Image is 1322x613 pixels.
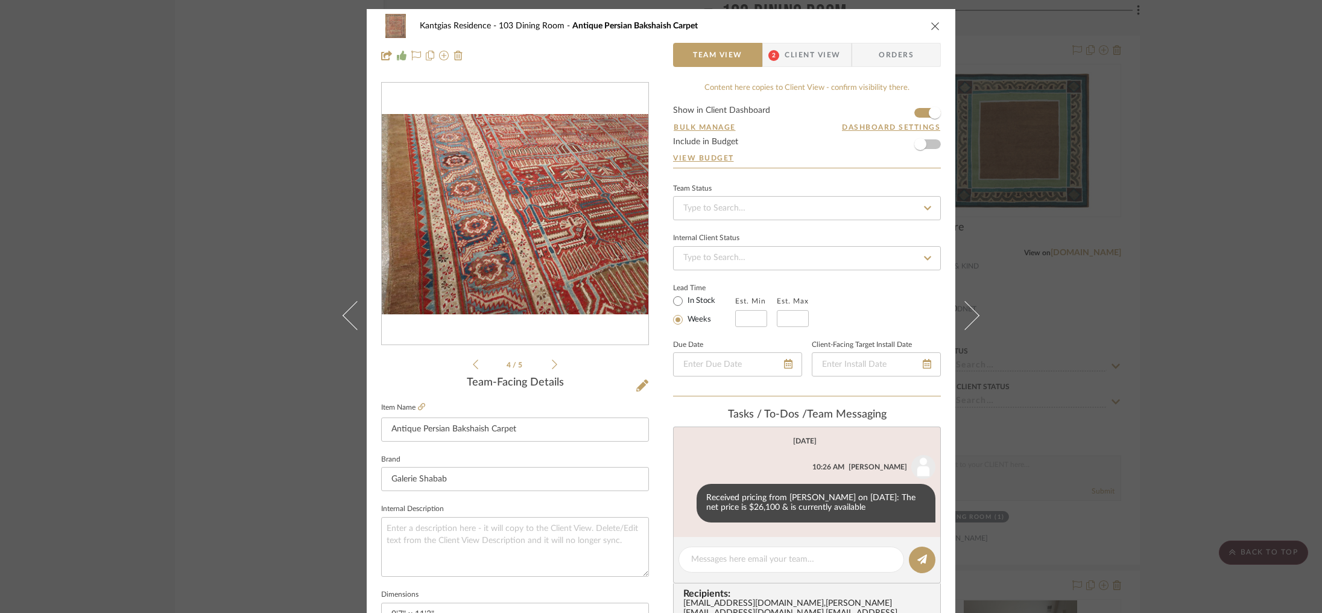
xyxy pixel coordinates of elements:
[513,361,518,369] span: /
[381,592,419,598] label: Dimensions
[911,455,935,479] img: user_avatar.png
[572,22,698,30] span: Antique Persian Bakshaish Carpet
[673,293,735,327] mat-radio-group: Select item type
[841,122,941,133] button: Dashboard Settings
[381,506,444,512] label: Internal Description
[673,82,941,94] div: Content here copies to Client View - confirm visibility there.
[673,122,736,133] button: Bulk Manage
[728,409,807,420] span: Tasks / To-Dos /
[685,296,715,306] label: In Stock
[382,83,648,345] div: 3
[420,22,499,30] span: Kantgias Residence
[381,402,425,413] label: Item Name
[785,43,840,67] span: Client View
[768,50,779,61] span: 2
[673,196,941,220] input: Type to Search…
[499,22,572,30] span: 103 Dining Room
[777,297,809,305] label: Est. Max
[793,437,817,445] div: [DATE]
[381,376,649,390] div: Team-Facing Details
[697,484,935,522] div: Received pricing from [PERSON_NAME] on [DATE]: The net price is $26,100 & is currently available
[673,342,703,348] label: Due Date
[381,418,649,442] input: Enter Item Name
[865,43,927,67] span: Orders
[735,297,766,305] label: Est. Min
[673,235,739,241] div: Internal Client Status
[673,186,712,192] div: Team Status
[382,114,648,314] img: 9b82373b-e1c7-4e40-a257-a36b391c48b7_436x436.jpg
[812,462,844,472] div: 10:26 AM
[685,314,711,325] label: Weeks
[381,14,410,38] img: 31cb73f9-3f8d-418a-8d4c-ae5696b7af0d_48x40.jpg
[381,467,649,491] input: Enter Brand
[673,153,941,163] a: View Budget
[812,342,912,348] label: Client-Facing Target Install Date
[518,361,524,369] span: 5
[930,21,941,31] button: close
[673,282,735,293] label: Lead Time
[683,588,935,599] span: Recipients:
[693,43,742,67] span: Team View
[673,352,802,376] input: Enter Due Date
[507,361,513,369] span: 4
[812,352,941,376] input: Enter Install Date
[454,51,463,60] img: Remove from project
[673,246,941,270] input: Type to Search…
[673,408,941,422] div: team Messaging
[849,462,907,472] div: [PERSON_NAME]
[381,457,400,463] label: Brand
